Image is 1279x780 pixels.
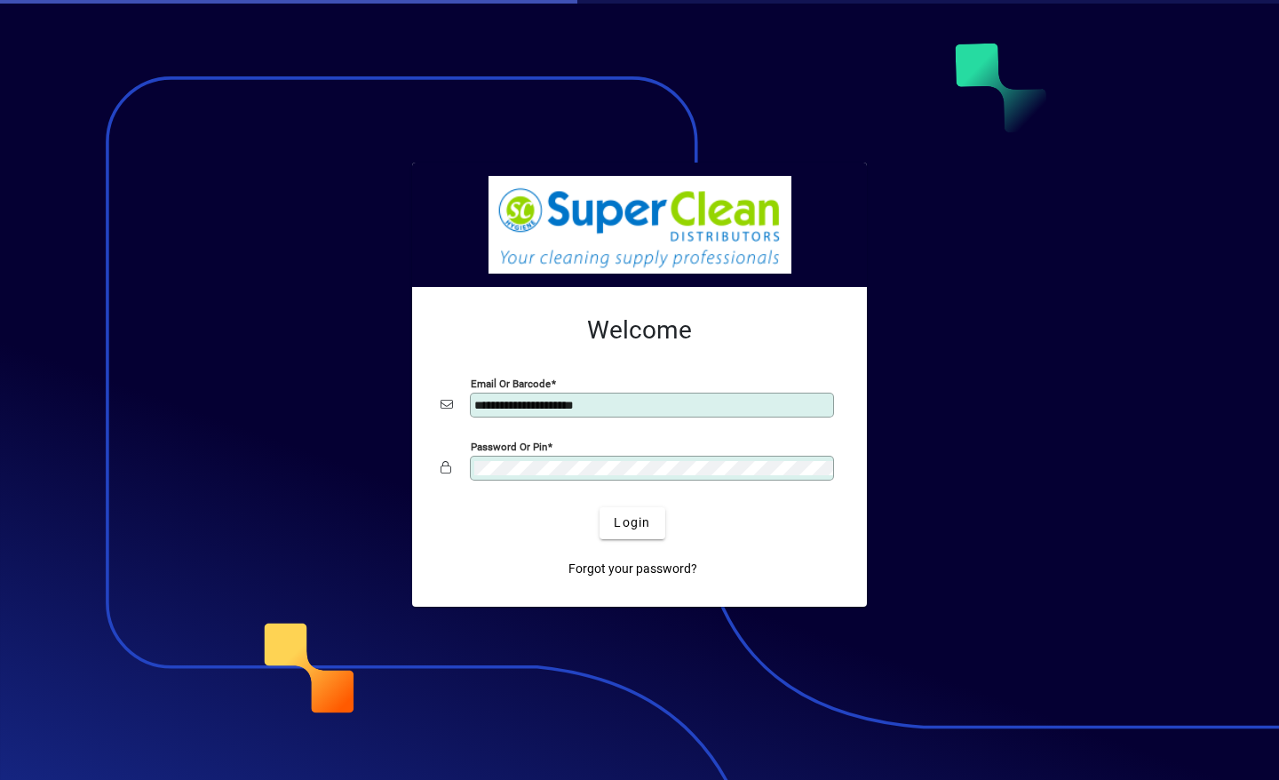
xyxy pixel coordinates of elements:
span: Login [614,513,650,532]
button: Login [600,507,664,539]
mat-label: Password or Pin [471,440,547,452]
a: Forgot your password? [561,553,704,585]
span: Forgot your password? [568,560,697,578]
h2: Welcome [441,315,838,346]
mat-label: Email or Barcode [471,377,551,389]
